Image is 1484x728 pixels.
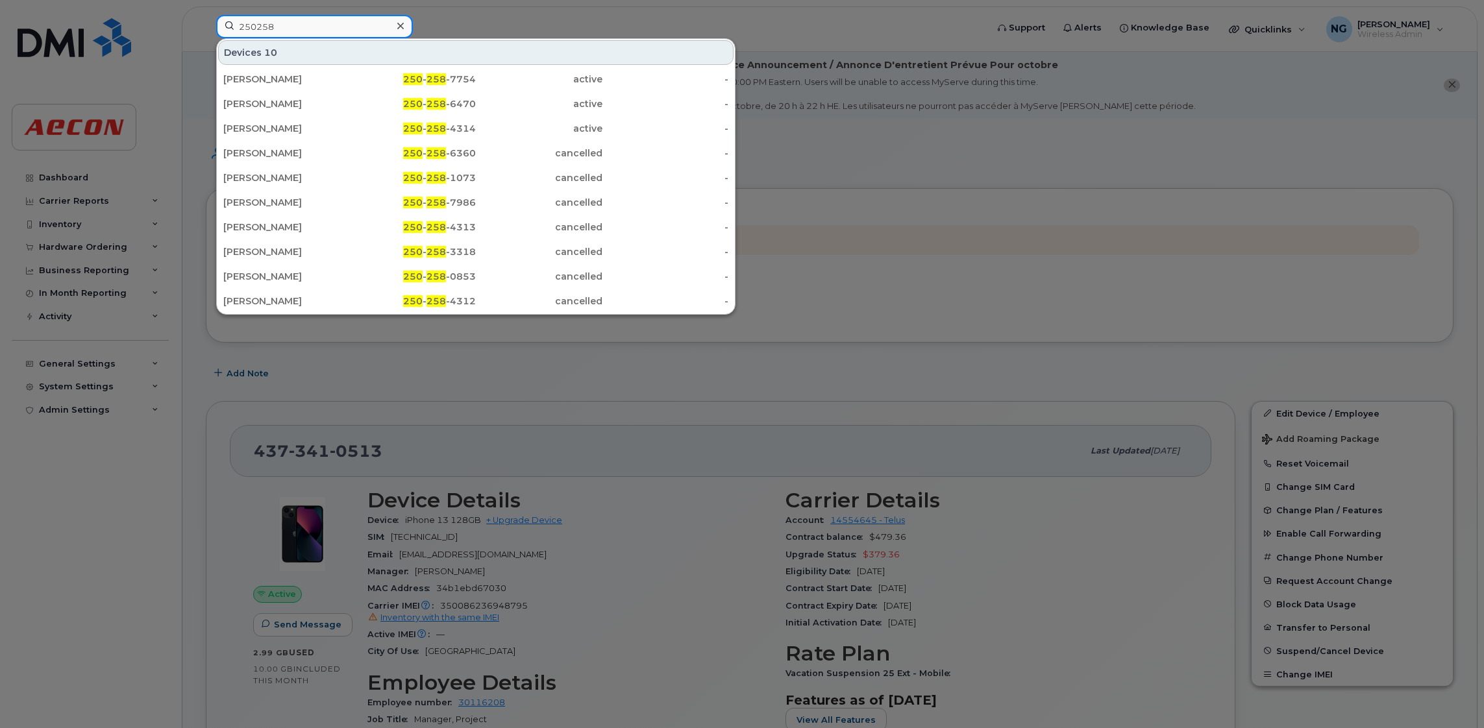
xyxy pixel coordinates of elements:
span: 258 [427,197,446,208]
span: 258 [427,98,446,110]
div: - [602,171,729,184]
div: - -0853 [350,270,476,283]
div: cancelled [476,147,602,160]
div: - [602,245,729,258]
div: - [602,295,729,308]
div: [PERSON_NAME] [223,122,350,135]
span: 258 [427,295,446,307]
div: - [602,122,729,135]
span: 258 [427,221,446,233]
a: [PERSON_NAME]250-258-7754active- [218,67,734,91]
span: 250 [403,73,423,85]
div: - -7754 [350,73,476,86]
div: [PERSON_NAME] [223,295,350,308]
div: cancelled [476,221,602,234]
div: cancelled [476,245,602,258]
span: 258 [427,123,446,134]
div: active [476,97,602,110]
span: 10 [264,46,277,59]
div: [PERSON_NAME] [223,196,350,209]
a: [PERSON_NAME]250-258-7986cancelled- [218,191,734,214]
span: 250 [403,147,423,159]
span: 250 [403,246,423,258]
a: [PERSON_NAME]250-258-0853cancelled- [218,265,734,288]
div: - -6360 [350,147,476,160]
div: - -4314 [350,122,476,135]
div: - [602,221,729,234]
div: - [602,196,729,209]
div: Devices [218,40,734,65]
span: 250 [403,295,423,307]
div: [PERSON_NAME] [223,147,350,160]
span: 258 [427,172,446,184]
span: 250 [403,98,423,110]
span: 258 [427,271,446,282]
div: [PERSON_NAME] [223,245,350,258]
div: - -4313 [350,221,476,234]
div: - [602,270,729,283]
div: cancelled [476,270,602,283]
div: - -7986 [350,196,476,209]
a: [PERSON_NAME]250-258-6470active- [218,92,734,115]
div: cancelled [476,171,602,184]
div: active [476,73,602,86]
div: cancelled [476,196,602,209]
div: - [602,147,729,160]
div: - -4312 [350,295,476,308]
div: - -6470 [350,97,476,110]
span: 250 [403,123,423,134]
div: [PERSON_NAME] [223,97,350,110]
span: 258 [427,147,446,159]
div: cancelled [476,295,602,308]
span: 258 [427,246,446,258]
span: 258 [427,73,446,85]
a: [PERSON_NAME]250-258-4312cancelled- [218,289,734,313]
div: - -1073 [350,171,476,184]
div: [PERSON_NAME] [223,73,350,86]
span: 250 [403,271,423,282]
a: [PERSON_NAME]250-258-3318cancelled- [218,240,734,263]
div: [PERSON_NAME] [223,171,350,184]
span: 250 [403,172,423,184]
span: 250 [403,221,423,233]
div: - [602,97,729,110]
div: active [476,122,602,135]
div: [PERSON_NAME] [223,221,350,234]
a: [PERSON_NAME]250-258-4313cancelled- [218,215,734,239]
div: [PERSON_NAME] [223,270,350,283]
span: 250 [403,197,423,208]
a: [PERSON_NAME]250-258-1073cancelled- [218,166,734,189]
a: [PERSON_NAME]250-258-4314active- [218,117,734,140]
a: [PERSON_NAME]250-258-6360cancelled- [218,141,734,165]
div: - [602,73,729,86]
div: - -3318 [350,245,476,258]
